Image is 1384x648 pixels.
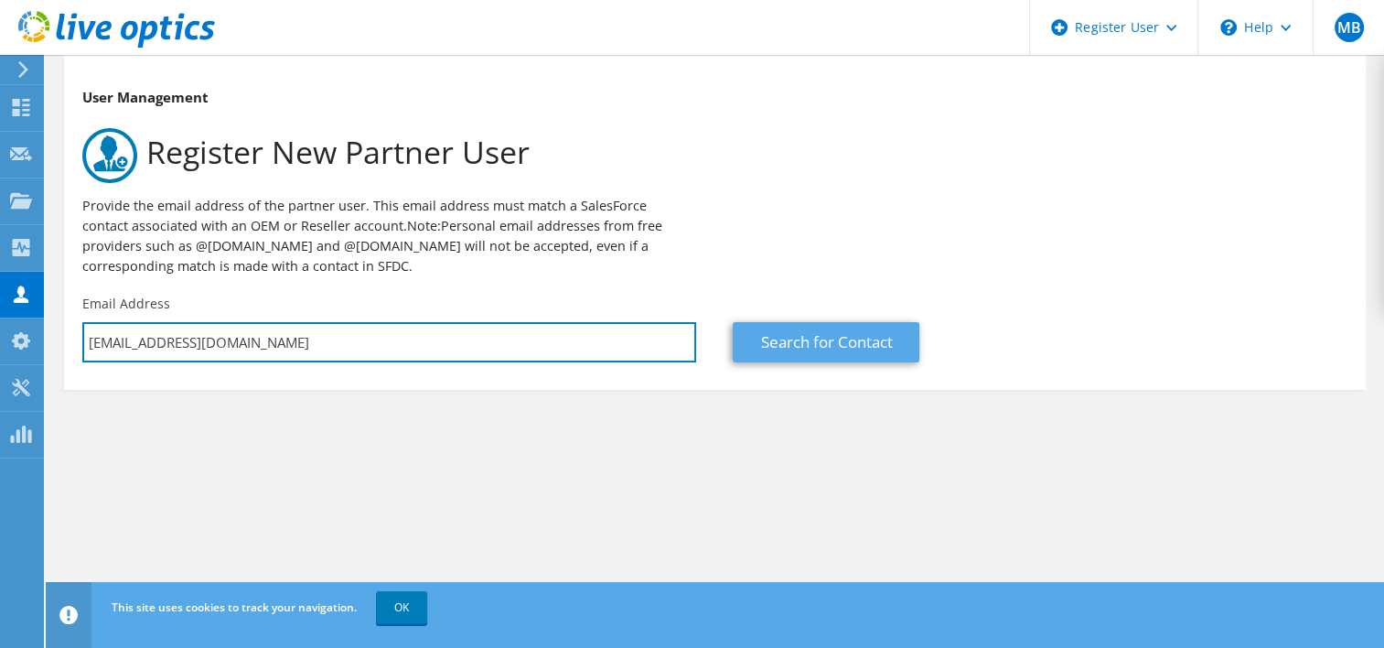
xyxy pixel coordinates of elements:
[82,128,1338,183] h1: Register New Partner User
[376,591,427,624] a: OK
[82,295,170,313] label: Email Address
[112,599,357,615] span: This site uses cookies to track your navigation.
[1220,19,1237,36] svg: \n
[1335,13,1364,42] span: MB
[407,217,441,234] b: Note:
[82,196,686,276] p: Provide the email address of the partner user. This email address must match a SalesForce contact...
[82,87,1347,107] h3: User Management
[733,322,919,362] a: Search for Contact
